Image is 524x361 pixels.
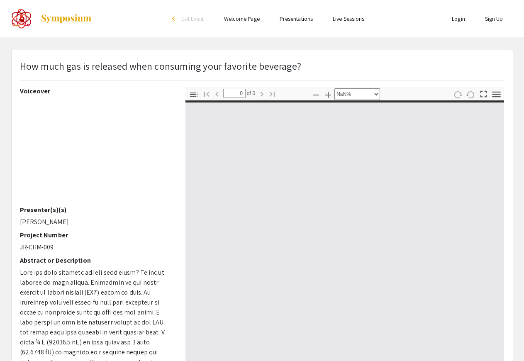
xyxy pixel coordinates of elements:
a: Sign Up [485,15,503,22]
select: Zoom [334,88,380,100]
h2: Project Number [20,231,173,239]
input: Page [223,89,246,98]
button: Previous Page [210,88,224,100]
button: Rotate Counterclockwise [463,88,478,100]
button: Toggle Sidebar [187,88,201,100]
p: JR-CHM-009 [20,242,173,252]
button: Zoom In [321,88,335,100]
span: Exit Event [181,15,204,22]
a: Welcome Page [224,15,260,22]
button: Go to Last Page [265,88,279,100]
button: Next Page [255,88,269,100]
a: The 2022 CoorsTek Denver Metro Regional Science and Engineering Fair [11,8,92,29]
h2: Presenter(s)(s) [20,206,173,214]
p: How much gas is released when consuming your favorite beverage? [20,59,301,73]
img: Symposium by ForagerOne [40,14,92,24]
span: of 0 [246,89,256,98]
a: Login [452,15,465,22]
div: arrow_back_ios [172,16,177,21]
iframe: Nika Science Fair Video [20,98,173,206]
h2: Voiceover [20,87,173,95]
button: Switch to Presentation Mode [476,87,490,99]
h2: Abstract or Description [20,256,173,264]
a: Live Sessions [333,15,364,22]
button: Tools [489,88,503,100]
button: Zoom Out [309,88,323,100]
button: Go to First Page [200,88,214,100]
p: [PERSON_NAME] [20,217,173,227]
a: Presentations [280,15,313,22]
img: The 2022 CoorsTek Denver Metro Regional Science and Engineering Fair [11,8,32,29]
button: Rotate Clockwise [451,88,465,100]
